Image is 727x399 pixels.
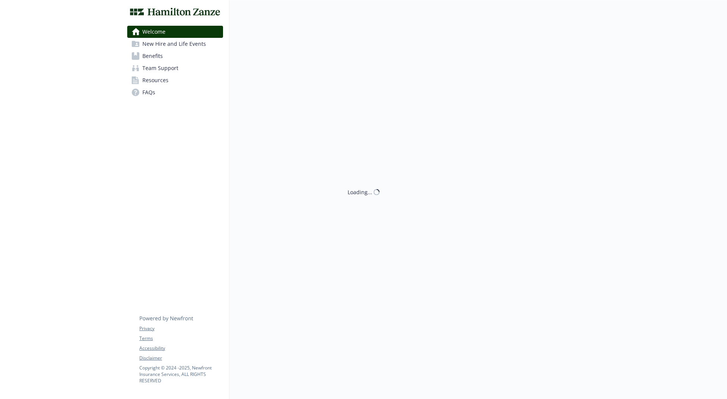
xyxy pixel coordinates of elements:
a: Accessibility [139,345,223,352]
div: Loading... [348,188,372,196]
a: Team Support [127,62,223,74]
a: Resources [127,74,223,86]
span: Resources [142,74,168,86]
a: Terms [139,335,223,342]
span: New Hire and Life Events [142,38,206,50]
a: Privacy [139,325,223,332]
a: FAQs [127,86,223,98]
span: Benefits [142,50,163,62]
span: Team Support [142,62,178,74]
span: FAQs [142,86,155,98]
span: Welcome [142,26,165,38]
a: Welcome [127,26,223,38]
a: New Hire and Life Events [127,38,223,50]
a: Benefits [127,50,223,62]
p: Copyright © 2024 - 2025 , Newfront Insurance Services, ALL RIGHTS RESERVED [139,365,223,384]
a: Disclaimer [139,355,223,362]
